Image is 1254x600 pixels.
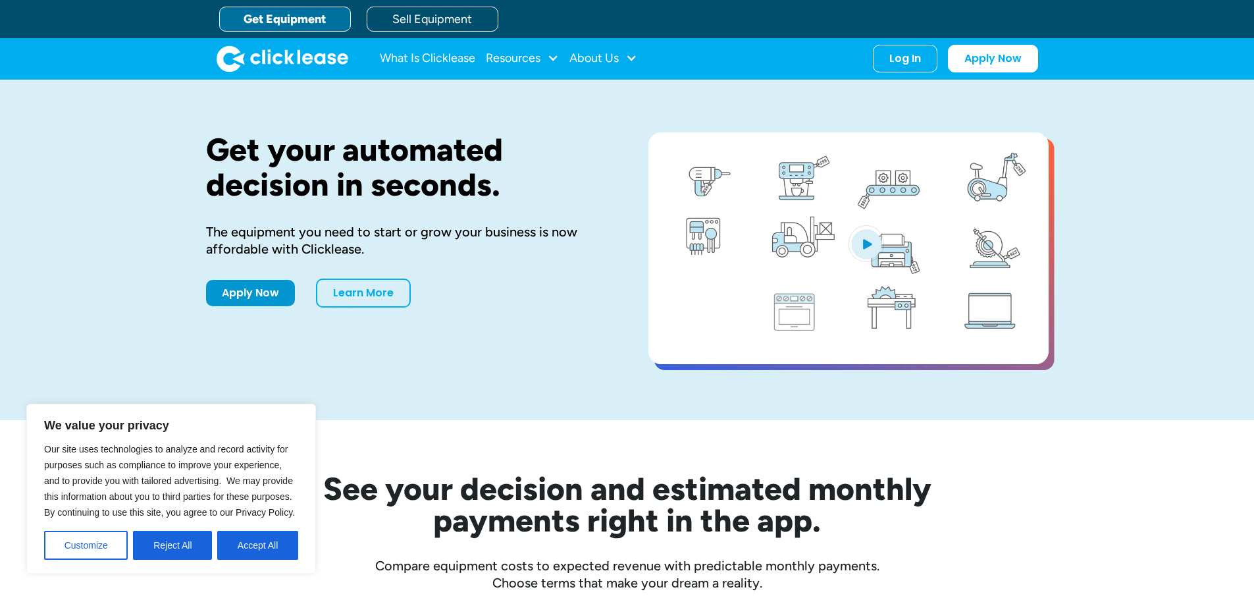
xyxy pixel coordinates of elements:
[948,45,1038,72] a: Apply Now
[133,531,212,560] button: Reject All
[889,52,921,65] div: Log In
[569,45,637,72] div: About Us
[44,418,298,433] p: We value your privacy
[44,444,295,518] span: Our site uses technologies to analyze and record activity for purposes such as compliance to impr...
[217,45,348,72] img: Clicklease logo
[219,7,351,32] a: Get Equipment
[206,132,606,202] h1: Get your automated decision in seconds.
[648,132,1049,364] a: open lightbox
[367,7,498,32] a: Sell Equipment
[44,531,128,560] button: Customize
[316,279,411,308] a: Learn More
[217,531,298,560] button: Accept All
[206,223,606,258] div: The equipment you need to start or grow your business is now affordable with Clicklease.
[849,225,884,262] img: Blue play button logo on a light blue circular background
[217,45,348,72] a: home
[486,45,559,72] div: Resources
[26,404,316,574] div: We value your privacy
[206,280,295,306] a: Apply Now
[380,45,475,72] a: What Is Clicklease
[259,473,996,536] h2: See your decision and estimated monthly payments right in the app.
[206,557,1049,591] div: Compare equipment costs to expected revenue with predictable monthly payments. Choose terms that ...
